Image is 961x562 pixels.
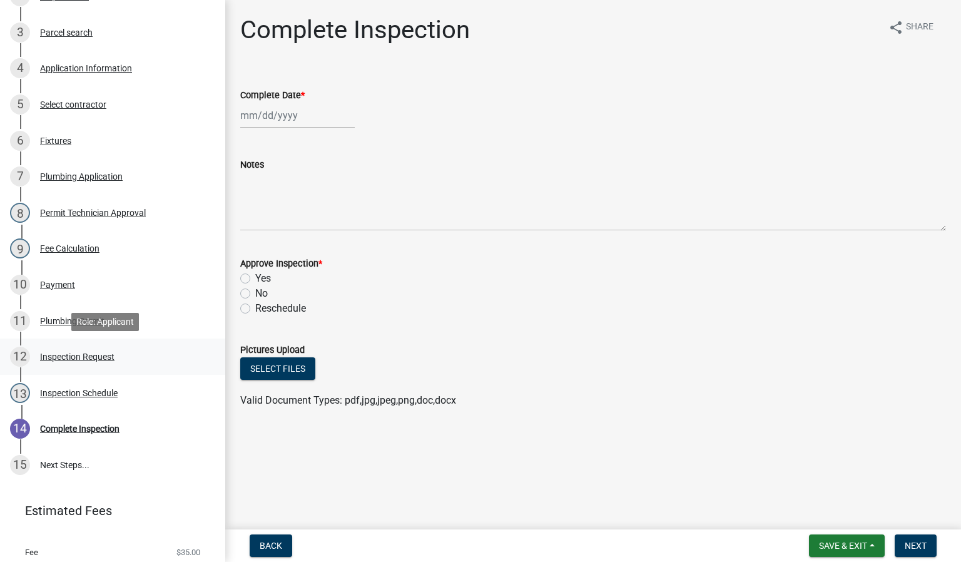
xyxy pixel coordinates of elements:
a: Estimated Fees [10,498,205,523]
label: Approve Inspection [240,260,322,268]
span: Save & Exit [819,541,867,551]
button: shareShare [878,15,943,39]
div: 9 [10,238,30,258]
div: 7 [10,166,30,186]
label: Yes [255,271,271,286]
div: Parcel search [40,28,93,37]
i: share [888,20,903,35]
div: 11 [10,311,30,331]
div: 15 [10,455,30,475]
div: Complete Inspection [40,424,119,433]
div: Inspection Request [40,352,114,361]
div: Permit Technician Approval [40,208,146,217]
button: Save & Exit [809,534,885,557]
div: Plumbing Application [40,172,123,181]
span: Share [906,20,933,35]
label: Complete Date [240,91,305,100]
span: Valid Document Types: pdf,jpg,jpeg,png,doc,docx [240,394,456,406]
div: 6 [10,131,30,151]
button: Next [895,534,937,557]
input: mm/dd/yyyy [240,103,355,128]
div: Plumbing Permit [40,317,104,325]
div: 13 [10,383,30,403]
label: Notes [240,161,264,170]
div: 4 [10,58,30,78]
div: 5 [10,95,30,115]
button: Select files [240,357,315,380]
div: Inspection Schedule [40,389,118,397]
span: Fee [25,548,38,556]
div: 3 [10,23,30,43]
div: 8 [10,203,30,223]
div: Select contractor [40,100,106,109]
h1: Complete Inspection [240,15,470,45]
div: Application Information [40,64,132,73]
div: 12 [10,347,30,367]
div: 14 [10,419,30,439]
span: $35.00 [176,548,200,556]
div: Fixtures [40,136,71,145]
label: No [255,286,268,301]
div: Fee Calculation [40,244,99,253]
label: Reschedule [255,301,306,316]
label: Pictures Upload [240,346,305,355]
span: Next [905,541,927,551]
div: 10 [10,275,30,295]
div: Payment [40,280,75,289]
button: Back [250,534,292,557]
div: Role: Applicant [71,313,139,331]
span: Back [260,541,282,551]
